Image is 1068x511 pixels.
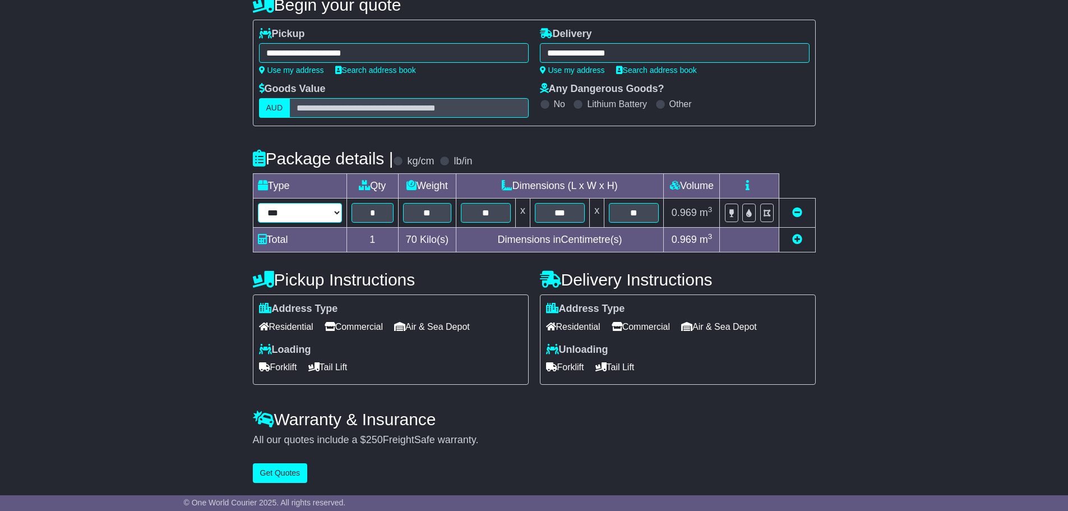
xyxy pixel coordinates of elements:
sup: 3 [708,205,713,214]
span: Residential [546,318,600,335]
a: Search address book [616,66,697,75]
span: 70 [406,234,417,245]
td: Weight [399,174,456,199]
sup: 3 [708,232,713,241]
td: x [515,199,530,228]
span: Commercial [325,318,383,335]
td: 1 [346,228,399,252]
span: 0.969 [672,207,697,218]
label: Lithium Battery [587,99,647,109]
span: Forklift [546,358,584,376]
span: Residential [259,318,313,335]
h4: Pickup Instructions [253,270,529,289]
a: Use my address [259,66,324,75]
span: 0.969 [672,234,697,245]
h4: Delivery Instructions [540,270,816,289]
label: Goods Value [259,83,326,95]
td: Kilo(s) [399,228,456,252]
button: Get Quotes [253,463,308,483]
a: Add new item [792,234,802,245]
label: Other [669,99,692,109]
label: Delivery [540,28,592,40]
td: x [590,199,604,228]
label: Any Dangerous Goods? [540,83,664,95]
td: Qty [346,174,399,199]
td: Total [253,228,346,252]
a: Use my address [540,66,605,75]
label: lb/in [454,155,472,168]
label: Unloading [546,344,608,356]
td: Type [253,174,346,199]
h4: Package details | [253,149,394,168]
span: m [700,207,713,218]
span: Forklift [259,358,297,376]
a: Search address book [335,66,416,75]
label: Loading [259,344,311,356]
a: Remove this item [792,207,802,218]
label: kg/cm [407,155,434,168]
label: AUD [259,98,290,118]
span: Commercial [612,318,670,335]
td: Volume [664,174,720,199]
td: Dimensions in Centimetre(s) [456,228,664,252]
label: Pickup [259,28,305,40]
h4: Warranty & Insurance [253,410,816,429]
span: Air & Sea Depot [681,318,757,335]
span: © One World Courier 2025. All rights reserved. [184,498,346,507]
span: 250 [366,434,383,445]
span: Tail Lift [308,358,348,376]
span: Air & Sea Depot [394,318,470,335]
span: Tail Lift [595,358,635,376]
label: No [554,99,565,109]
label: Address Type [546,303,625,315]
div: All our quotes include a $ FreightSafe warranty. [253,434,816,446]
span: m [700,234,713,245]
td: Dimensions (L x W x H) [456,174,664,199]
label: Address Type [259,303,338,315]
